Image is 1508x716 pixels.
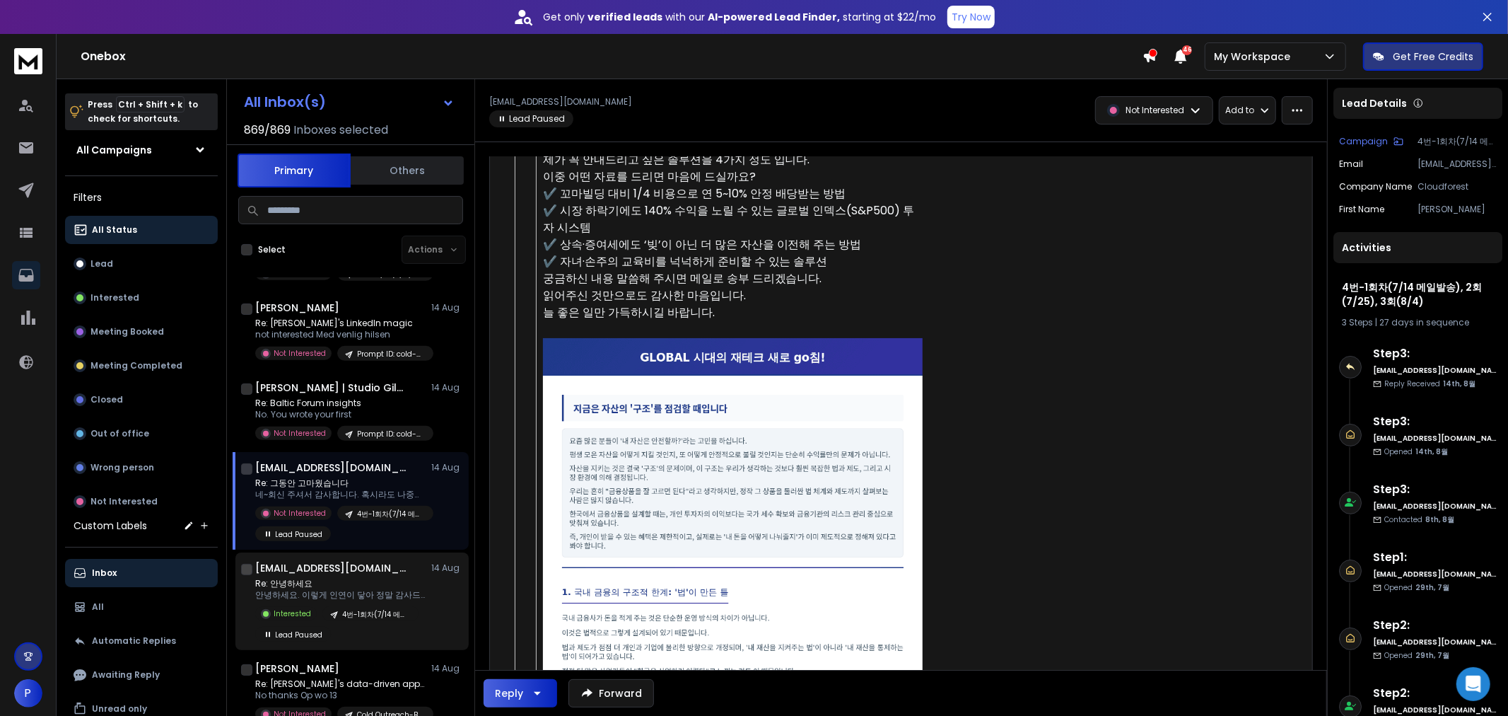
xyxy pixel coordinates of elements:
h1: [PERSON_NAME] | Studio Gilmore [255,381,411,395]
p: not interested Med venlig hilsen [255,329,425,340]
button: Primary [238,154,351,187]
button: P [14,679,42,708]
button: All Status [65,216,218,244]
h1: [EMAIL_ADDRESS][DOMAIN_NAME] [255,561,411,575]
span: 14th, 8월 [1415,446,1448,457]
h6: Step 2 : [1373,685,1497,702]
div: Open Intercom Messenger [1456,667,1490,701]
span: 14th, 8월 [1443,379,1475,389]
p: 14 Aug [431,663,463,674]
button: Reply [484,679,557,708]
h1: [PERSON_NAME] [255,301,339,315]
button: Meeting Booked [65,318,218,346]
div: Reply [495,686,523,700]
span: 29th, 7월 [1415,650,1449,661]
p: Awaiting Reply [92,669,160,681]
h1: 4번-1회차(7/14 메일발송), 2회(7/25), 3회(8/4) [1342,280,1494,308]
p: Not Interested [1126,105,1184,116]
p: Email [1339,158,1363,170]
h1: All Campaigns [76,143,152,157]
h6: [EMAIL_ADDRESS][DOMAIN_NAME] [1373,569,1497,579]
p: Company Name [1339,181,1412,192]
h6: [EMAIL_ADDRESS][DOMAIN_NAME] [1373,365,1497,376]
p: Re: Baltic Forum insights [255,398,425,409]
p: Get only with our starting at $22/mo [543,10,936,24]
div: Activities [1333,232,1502,263]
p: Not Interested [274,508,326,519]
p: Opened [1384,446,1448,457]
p: Try Now [952,10,990,24]
h3: Filters [65,187,218,207]
p: Cloudforest [1418,181,1497,192]
button: Lead [65,250,218,278]
p: 4번-1회차(7/14 메일발송), 2회(7/25), 3회(8/4) [1418,136,1497,147]
p: 14 Aug [431,382,463,393]
span: 8th, 8월 [1425,514,1454,525]
p: No thanks Op wo 13 [255,690,425,701]
h1: [EMAIL_ADDRESS][DOMAIN_NAME] [255,461,411,475]
p: Interested [90,292,139,304]
p: Meeting Booked [90,326,164,337]
button: Automatic Replies [65,627,218,655]
p: 14 Aug [431,562,463,574]
span: 46 [1182,45,1192,55]
button: All Campaigns [65,136,218,164]
h3: Inboxes selected [293,122,388,139]
button: Meeting Completed [65,352,218,380]
span: 869 / 869 [244,122,291,139]
span: Lead Paused [489,110,573,127]
span: 3 Steps [1342,316,1373,328]
p: Closed [90,394,123,405]
button: Closed [65,386,218,414]
div: | [1342,317,1494,328]
p: 4번-1회차(7/14 메일발송), 2회(7/25), 3회(8/4) [342,609,410,620]
button: Out of office [65,420,218,448]
h6: Step 3 : [1373,481,1497,498]
p: 14 Aug [431,462,463,473]
button: Get Free Credits [1363,42,1483,71]
p: Campaign [1339,136,1388,147]
p: Opened [1384,582,1449,593]
p: No. You wrote your first [255,409,425,420]
p: Unread only [92,703,147,715]
p: Press to check for shortcuts. [88,98,198,126]
h6: [EMAIL_ADDRESS][DOMAIN_NAME] [1373,705,1497,715]
p: Lead Paused [275,529,322,540]
p: [EMAIL_ADDRESS][DOMAIN_NAME] [1418,158,1497,170]
p: Get Free Credits [1393,50,1473,64]
h6: Step 3 : [1373,413,1497,430]
p: Not Interested [274,348,326,359]
h6: [EMAIL_ADDRESS][DOMAIN_NAME] [1373,433,1497,444]
h1: [PERSON_NAME] [255,662,339,676]
p: Not Interested [90,496,158,507]
p: Contacted [1384,514,1454,525]
p: Prompt ID: cold-ai-reply-b5 (cold outreach) (11/08) [357,349,425,359]
p: All [92,601,104,613]
p: 14 Aug [431,302,463,313]
p: Add to [1225,105,1254,116]
p: 4번-1회차(7/14 메일발송), 2회(7/25), 3회(8/4) [357,509,425,519]
p: My Workspace [1214,50,1296,64]
button: Others [351,155,464,186]
h6: [EMAIL_ADDRESS][DOMAIN_NAME] [1373,637,1497,647]
button: All [65,593,218,621]
strong: verified leads [588,10,662,24]
p: 안녕하세요. 이렇게 인연이 닿아 정말 감사드립니다. 무엇보다도 [255,589,425,601]
p: Lead [90,258,113,270]
p: Prompt ID: cold-ai-reply-b7 (cold outreach) (11/08) [357,429,425,439]
span: Ctrl + Shift + k [116,96,185,112]
button: Campaign [1339,136,1403,147]
p: Meeting Completed [90,360,182,371]
button: Try Now [947,6,995,28]
div: 제가 꼭 안내드리고 싶은 솔루션을 4가지 정도 입니다. 이중 어떤 자료를 드리면 마음에 드실까요? ✔️ 꼬마빌딩 대비 1/4 비용으로 연 5~10% 안정 배당받는 방법 ✔️ ... [543,151,923,270]
p: Re: 그동안 고마웠습니다 [255,478,425,489]
p: Re: [PERSON_NAME]'s data-driven approach [255,679,425,690]
button: All Inbox(s) [233,88,466,116]
h1: All Inbox(s) [244,95,326,109]
h6: Step 1 : [1373,549,1497,566]
img: logo [14,48,42,74]
button: Not Interested [65,487,218,516]
h6: Step 3 : [1373,345,1497,362]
